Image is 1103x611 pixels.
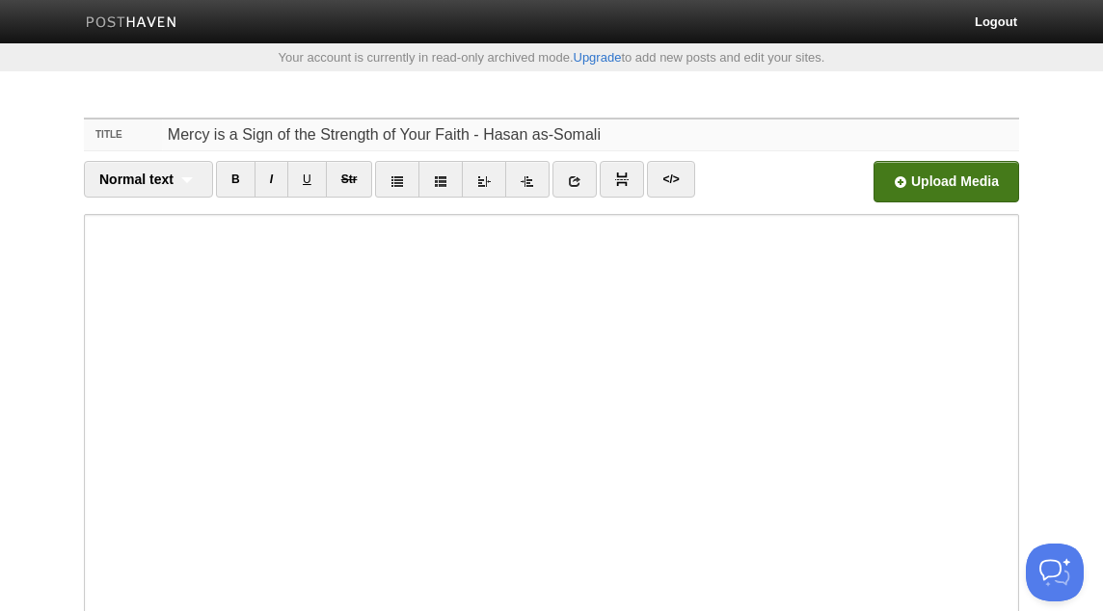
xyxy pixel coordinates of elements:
[615,173,629,186] img: pagebreak-icon.png
[341,173,358,186] del: Str
[69,51,1034,64] div: Your account is currently in read-only archived mode. to add new posts and edit your sites.
[326,161,373,198] a: Str
[255,161,288,198] a: I
[647,161,694,198] a: </>
[99,172,174,187] span: Normal text
[1026,544,1084,601] iframe: Help Scout Beacon - Open
[84,120,162,150] label: Title
[287,161,327,198] a: U
[86,16,177,31] img: Posthaven-bar
[574,50,622,65] a: Upgrade
[216,161,256,198] a: B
